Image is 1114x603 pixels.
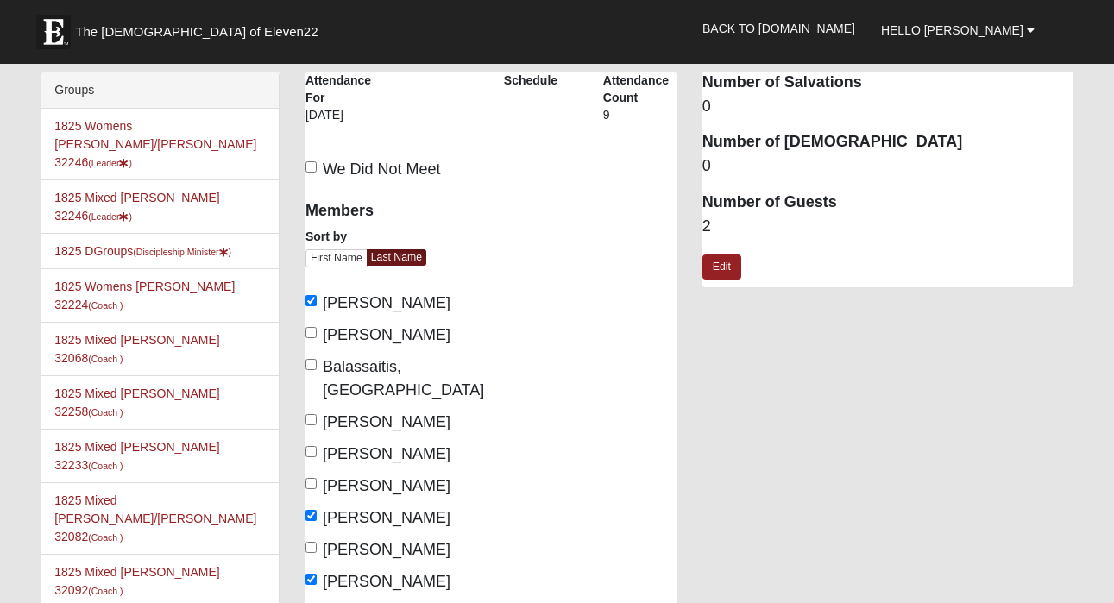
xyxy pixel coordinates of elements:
[305,72,379,106] label: Attendance For
[305,106,379,135] div: [DATE]
[54,333,219,365] a: 1825 Mixed [PERSON_NAME] 32068(Coach )
[88,532,123,543] small: (Coach )
[88,407,123,418] small: (Coach )
[702,155,1073,178] dd: 0
[323,509,450,526] span: [PERSON_NAME]
[603,106,677,135] div: 9
[367,249,426,266] a: Last Name
[305,478,317,489] input: [PERSON_NAME]
[28,6,373,49] a: The [DEMOGRAPHIC_DATA] of Eleven22
[305,327,317,338] input: [PERSON_NAME]
[881,23,1023,37] span: Hello [PERSON_NAME]
[36,15,71,49] img: Eleven22 logo
[323,326,450,343] span: [PERSON_NAME]
[54,565,219,597] a: 1825 Mixed [PERSON_NAME] 32092(Coach )
[88,461,123,471] small: (Coach )
[88,300,123,311] small: (Coach )
[702,96,1073,118] dd: 0
[702,254,741,280] a: Edit
[54,244,231,258] a: 1825 DGroups(Discipleship Minister)
[702,72,1073,94] dt: Number of Salvations
[323,294,450,311] span: [PERSON_NAME]
[54,493,256,543] a: 1825 Mixed [PERSON_NAME]/[PERSON_NAME] 32082(Coach )
[868,9,1048,52] a: Hello [PERSON_NAME]
[323,160,441,178] span: We Did Not Meet
[305,414,317,425] input: [PERSON_NAME]
[305,295,317,306] input: [PERSON_NAME]
[603,72,677,106] label: Attendance Count
[323,477,450,494] span: [PERSON_NAME]
[54,280,235,311] a: 1825 Womens [PERSON_NAME] 32224(Coach )
[305,202,478,221] h4: Members
[323,358,484,399] span: Balassaitis, [GEOGRAPHIC_DATA]
[88,354,123,364] small: (Coach )
[133,247,231,257] small: (Discipleship Minister )
[41,72,279,109] div: Groups
[88,158,132,168] small: (Leader )
[305,446,317,457] input: [PERSON_NAME]
[323,445,450,462] span: [PERSON_NAME]
[305,228,347,245] label: Sort by
[323,541,450,558] span: [PERSON_NAME]
[54,191,219,223] a: 1825 Mixed [PERSON_NAME] 32246(Leader)
[54,440,219,472] a: 1825 Mixed [PERSON_NAME] 32233(Coach )
[305,510,317,521] input: [PERSON_NAME]
[504,72,557,89] label: Schedule
[88,211,132,222] small: (Leader )
[702,192,1073,214] dt: Number of Guests
[305,359,317,370] input: Balassaitis, [GEOGRAPHIC_DATA]
[305,542,317,553] input: [PERSON_NAME]
[75,23,318,41] span: The [DEMOGRAPHIC_DATA] of Eleven22
[305,249,368,267] a: First Name
[54,119,256,169] a: 1825 Womens [PERSON_NAME]/[PERSON_NAME] 32246(Leader)
[323,413,450,430] span: [PERSON_NAME]
[702,131,1073,154] dt: Number of [DEMOGRAPHIC_DATA]
[702,216,1073,238] dd: 2
[54,386,219,418] a: 1825 Mixed [PERSON_NAME] 32258(Coach )
[305,161,317,173] input: We Did Not Meet
[689,7,868,50] a: Back to [DOMAIN_NAME]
